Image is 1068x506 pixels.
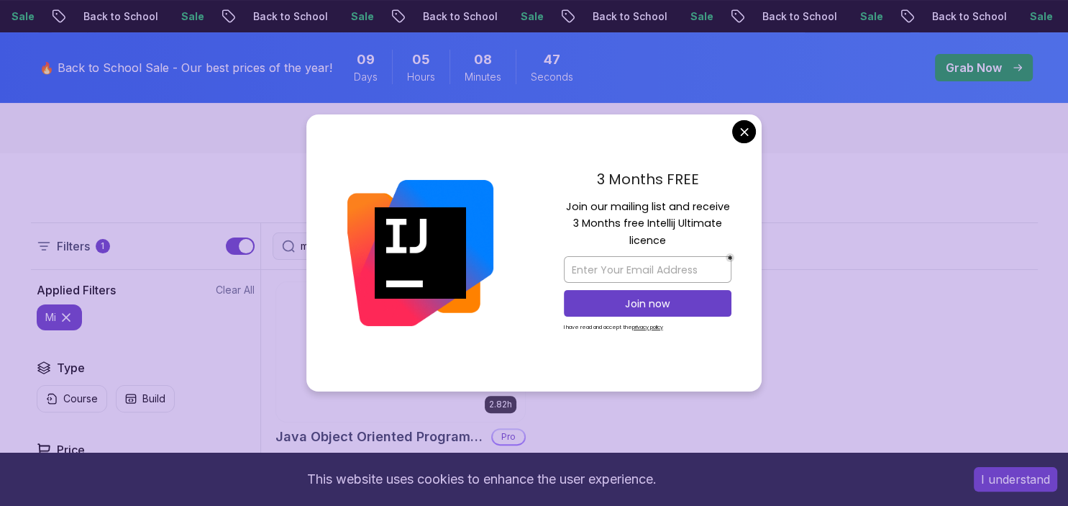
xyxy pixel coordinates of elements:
p: 2.82h [489,399,512,410]
p: mi [45,310,56,325]
span: Hours [407,70,435,84]
p: Filters [57,238,90,255]
p: Sale [838,9,884,24]
span: 9 Days [357,50,375,70]
h2: Type [57,359,85,376]
button: Accept cookies [974,467,1057,492]
h2: Applied Filters [37,281,116,299]
p: Back to School [231,9,329,24]
span: 8 Minutes [474,50,492,70]
p: Back to School [61,9,159,24]
span: 47 Seconds [544,50,560,70]
button: Clear All [216,283,255,297]
button: mi [37,304,82,330]
p: Course [63,392,98,406]
span: Seconds [531,70,573,84]
img: Java Object Oriented Programming card [276,282,525,422]
p: Build [142,392,165,406]
input: Search Java, React, Spring boot ... [301,239,608,253]
p: 1 [101,240,104,252]
span: Minutes [465,70,501,84]
p: Back to School [910,9,1008,24]
span: 5 Hours [412,50,430,70]
p: Sale [1008,9,1054,24]
p: Sale [159,9,205,24]
span: Days [354,70,378,84]
p: Grab Now [946,59,1002,76]
p: Sale [498,9,544,24]
p: Back to School [401,9,498,24]
p: Back to School [570,9,668,24]
p: 🔥 Back to School Sale - Our best prices of the year! [40,59,332,76]
p: Sale [329,9,375,24]
h2: Java Object Oriented Programming [275,427,485,447]
h2: Price [57,441,85,458]
p: Master Java's object-oriented programming principles and enhance your software development skills. [275,451,526,494]
p: Back to School [740,9,838,24]
button: Course [37,385,107,412]
button: Build [116,385,175,412]
p: Pro [493,430,524,444]
a: Java Object Oriented Programming card2.82hJava Object Oriented ProgrammingProMaster Java's object... [275,281,526,494]
p: Sale [668,9,714,24]
div: This website uses cookies to enhance the user experience. [11,464,952,495]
